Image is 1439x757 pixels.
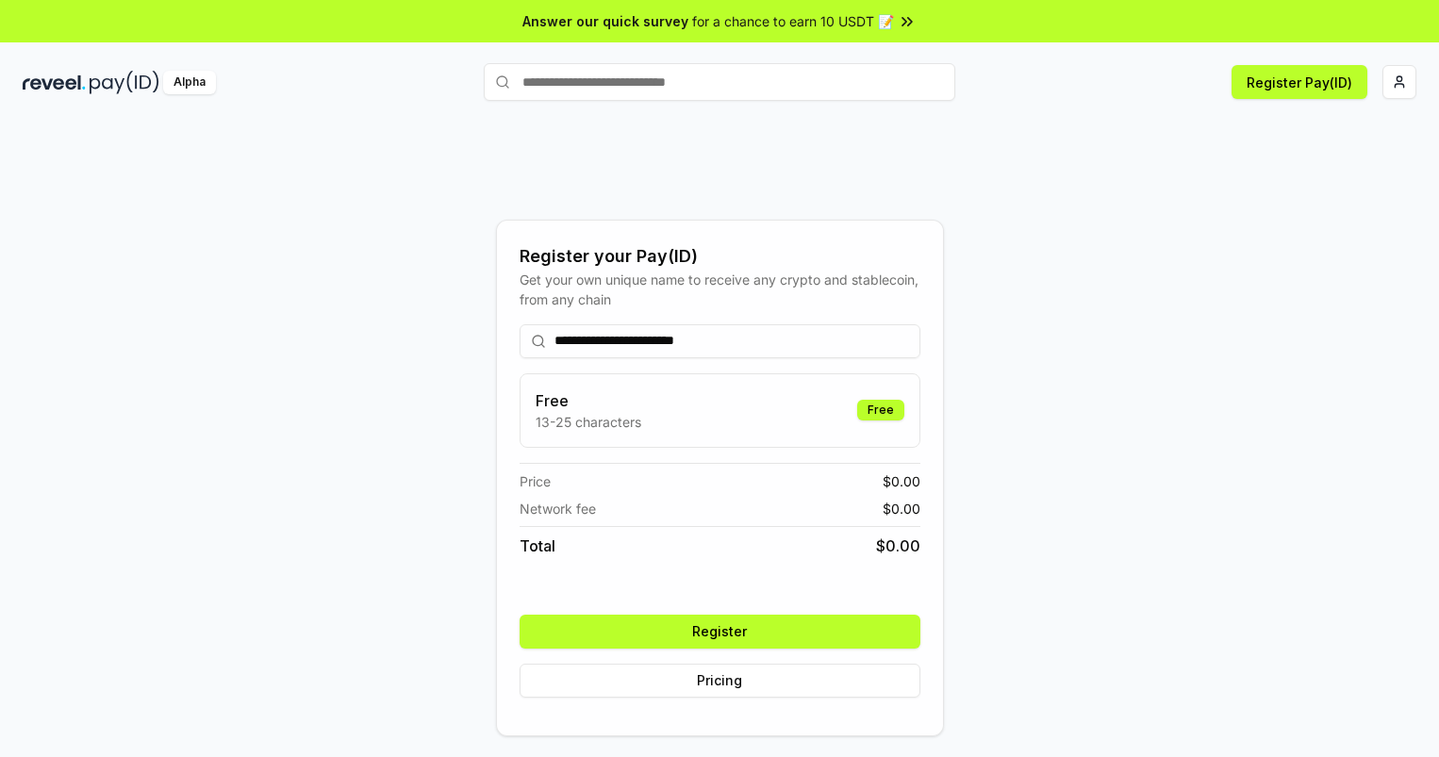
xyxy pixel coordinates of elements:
[520,471,551,491] span: Price
[163,71,216,94] div: Alpha
[857,400,904,420] div: Free
[692,11,894,31] span: for a chance to earn 10 USDT 📝
[520,270,920,309] div: Get your own unique name to receive any crypto and stablecoin, from any chain
[520,535,555,557] span: Total
[520,615,920,649] button: Register
[520,243,920,270] div: Register your Pay(ID)
[1232,65,1367,99] button: Register Pay(ID)
[23,71,86,94] img: reveel_dark
[536,412,641,432] p: 13-25 characters
[520,499,596,518] span: Network fee
[90,71,159,94] img: pay_id
[520,664,920,698] button: Pricing
[522,11,688,31] span: Answer our quick survey
[876,535,920,557] span: $ 0.00
[883,471,920,491] span: $ 0.00
[883,499,920,518] span: $ 0.00
[536,389,641,412] h3: Free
